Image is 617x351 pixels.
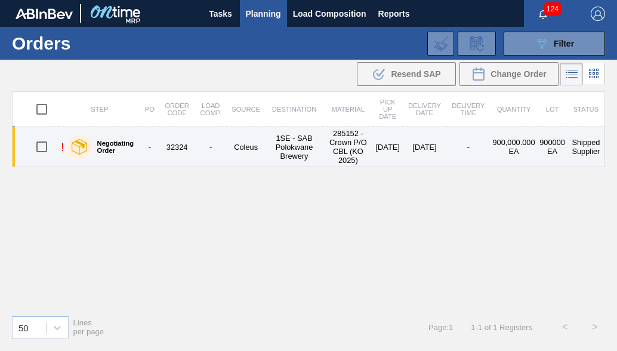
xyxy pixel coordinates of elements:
div: 50 [18,322,29,332]
td: 900,000.000 EA [490,127,538,167]
span: Filter [554,39,574,48]
img: TNhmsLtSVTkK8tSr43FrP2fwEKptu5GPRR3wAAAABJRU5ErkJggg== [16,8,73,19]
span: Step [91,106,108,113]
td: [DATE] [403,127,447,167]
a: !Negotiating Order-32324-Coleus1SE - SAB Polokwane Brewery285152 - Crown P/O CBL (KO 2025)[DATE][... [13,127,605,167]
span: Lot [546,106,559,113]
span: Change Order [490,69,546,79]
span: Source [232,106,260,113]
span: Lines per page [73,318,104,336]
img: Logout [591,7,605,21]
div: Order Review Request [458,32,496,56]
button: Notifications [524,5,562,22]
span: Pick up Date [379,98,396,120]
span: 1 - 1 of 1 Registers [471,323,532,332]
div: ! [61,140,64,154]
td: 900000 EA [537,127,567,167]
span: Resend SAP [391,69,440,79]
td: 1SE - SAB Polokwane Brewery [265,127,323,167]
div: Change Order [459,62,559,86]
button: > [580,312,610,342]
td: [DATE] [373,127,403,167]
span: Order Code [165,102,189,116]
div: Import Order Negotiation [427,32,454,56]
td: Coleus [227,127,265,167]
span: Material [332,106,365,113]
td: - [195,127,227,167]
span: Reports [378,7,410,21]
label: Negotiating Order [91,140,135,154]
div: List Vision [560,63,583,85]
div: Resend SAP [357,62,456,86]
span: Load Comp. [200,102,221,116]
span: Tasks [208,7,234,21]
span: Delivery Date [408,102,441,116]
span: Delivery Time [452,102,485,116]
span: Page : 1 [428,323,453,332]
span: PO [145,106,155,113]
div: Card Vision [583,63,605,85]
span: Quantity [497,106,531,113]
button: Filter [504,32,605,56]
td: 285152 - Crown P/O CBL (KO 2025) [323,127,373,167]
span: 124 [544,2,561,16]
span: Destination [272,106,316,113]
h1: Orders [12,36,168,50]
td: 32324 [159,127,195,167]
td: - [140,127,159,167]
span: Planning [246,7,281,21]
td: - [446,127,490,167]
span: Status [573,106,599,113]
span: Load Composition [293,7,366,21]
td: Shipped Supplier [567,127,605,167]
button: < [550,312,580,342]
